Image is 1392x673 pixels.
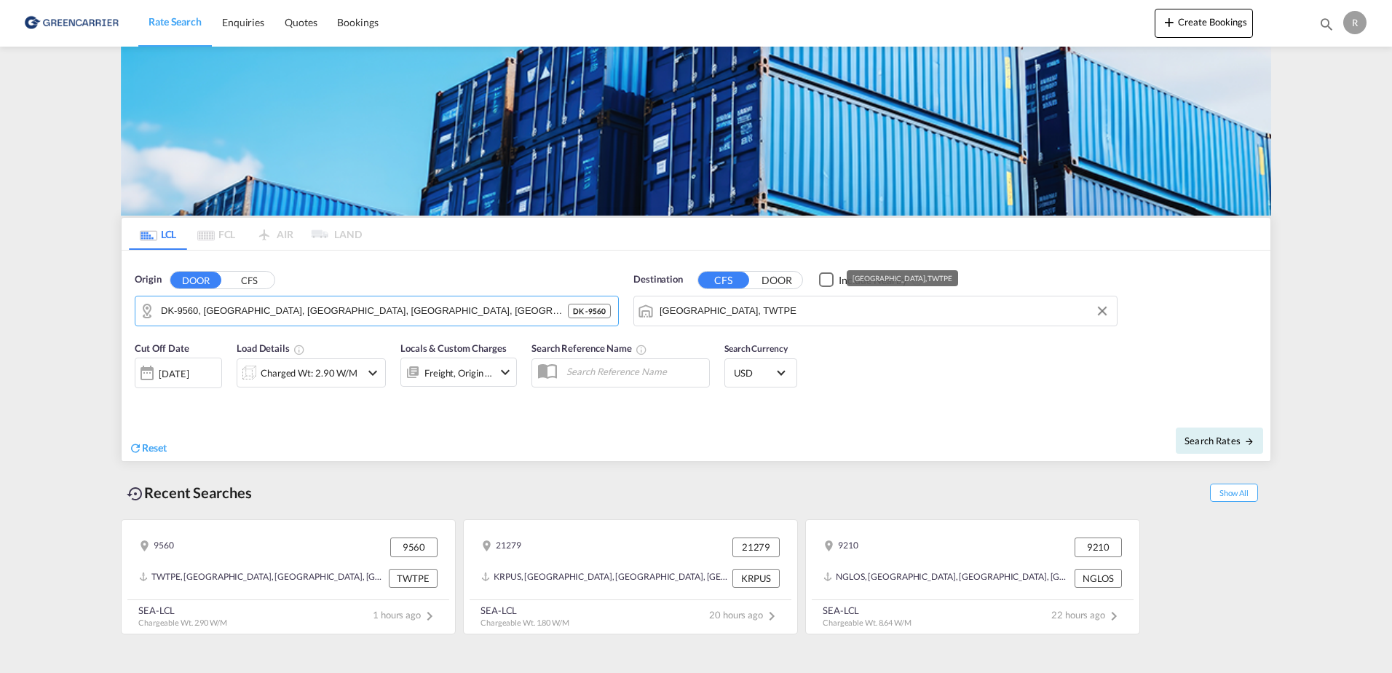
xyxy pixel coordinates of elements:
[823,618,911,627] span: Chargeable Wt. 8.64 W/M
[633,272,683,287] span: Destination
[660,300,1110,322] input: Search by Port
[823,604,911,617] div: SEA-LCL
[1210,484,1258,502] span: Show All
[734,366,775,379] span: USD
[853,270,952,286] div: [GEOGRAPHIC_DATA], TWTPE
[1185,435,1254,446] span: Search Rates
[22,7,120,39] img: b0b18ec08afe11efb1d4932555f5f09d.png
[823,569,1071,588] div: NGLOS, Lagos, Nigeria, Western Africa, Africa
[463,519,798,634] recent-search-card: 21279 21279KRPUS, [GEOGRAPHIC_DATA], [GEOGRAPHIC_DATA], [GEOGRAPHIC_DATA], [GEOGRAPHIC_DATA] & [G...
[364,364,381,382] md-icon: icon-chevron-down
[129,218,187,250] md-tab-item: LCL
[337,16,378,28] span: Bookings
[139,569,385,588] div: TWTPE, Taipei, Taiwan, Province of China, Greater China & Far East Asia, Asia Pacific
[634,296,1117,326] md-input-container: Taipei, TWTPE
[497,363,514,381] md-icon: icon-chevron-down
[135,387,146,406] md-datepicker: Select
[135,358,222,388] div: [DATE]
[129,218,362,250] md-pagination-wrapper: Use the left and right arrow keys to navigate between tabs
[400,358,517,387] div: Freight Origin Destinationicon-chevron-down
[1155,9,1253,38] button: icon-plus 400-fgCreate Bookings
[138,618,227,627] span: Chargeable Wt. 2.90 W/M
[129,441,142,454] md-icon: icon-refresh
[732,538,780,556] div: 21279
[237,342,305,354] span: Load Details
[138,604,227,617] div: SEA-LCL
[1051,609,1123,621] span: 22 hours ago
[222,16,264,28] span: Enquiries
[135,272,161,287] span: Origin
[389,569,438,588] div: TWTPE
[1075,569,1122,588] div: NGLOS
[724,343,788,354] span: Search Currency
[805,519,1140,634] recent-search-card: 9210 9210NGLOS, [GEOGRAPHIC_DATA], [GEOGRAPHIC_DATA], [GEOGRAPHIC_DATA], [GEOGRAPHIC_DATA] NGLOSS...
[122,251,1270,461] div: Origin DOOR CFS DK-9560, Ajstrup, Als, Als Odde, Astrup, Barsboel, Broendbj Hede, Buddum, Dalsgår...
[121,519,456,634] recent-search-card: 9560 9560TWTPE, [GEOGRAPHIC_DATA], [GEOGRAPHIC_DATA], [GEOGRAPHIC_DATA], [GEOGRAPHIC_DATA] & [GEO...
[1343,11,1367,34] div: R
[135,296,618,326] md-input-container: DK-9560, Ajstrup, Als, Als Odde, Astrup, Barsboel, Broendbj Hede, Buddum, Dalsgård Mark, Falslev-...
[709,609,780,621] span: 20 hours ago
[142,441,167,454] span: Reset
[285,16,317,28] span: Quotes
[1244,436,1254,446] md-icon: icon-arrow-right
[636,344,647,355] md-icon: Your search will be saved by the below given name
[1075,538,1122,556] div: 9210
[261,363,357,383] div: Charged Wt: 2.90 W/M
[400,342,507,354] span: Locals & Custom Charges
[139,538,174,556] div: 9560
[170,272,221,288] button: DOOR
[531,342,647,354] span: Search Reference Name
[1105,607,1123,625] md-icon: icon-chevron-right
[127,485,144,503] md-icon: icon-backup-restore
[763,607,780,625] md-icon: icon-chevron-right
[159,367,189,380] div: [DATE]
[698,272,749,288] button: CFS
[421,607,438,625] md-icon: icon-chevron-right
[149,15,202,28] span: Rate Search
[1318,16,1334,32] md-icon: icon-magnify
[481,538,521,556] div: 21279
[237,358,386,387] div: Charged Wt: 2.90 W/Micon-chevron-down
[481,604,569,617] div: SEA-LCL
[135,342,189,354] span: Cut Off Date
[751,272,802,288] button: DOOR
[1318,16,1334,38] div: icon-magnify
[1091,300,1113,322] button: Clear Input
[819,272,907,288] md-checkbox: Checkbox No Ink
[373,609,438,621] span: 1 hours ago
[573,306,606,316] span: DK - 9560
[390,538,438,556] div: 9560
[121,47,1271,216] img: GreenCarrierFCL_LCL.png
[481,618,569,627] span: Chargeable Wt. 1.80 W/M
[293,344,305,355] md-icon: Chargeable Weight
[424,363,493,383] div: Freight Origin Destination
[129,441,167,457] div: icon-refreshReset
[732,569,780,588] div: KRPUS
[823,538,858,556] div: 9210
[839,273,907,288] div: Include Nearby
[559,361,709,382] input: Search Reference Name
[481,569,729,588] div: KRPUS, Busan, Korea, Republic of, Greater China & Far East Asia, Asia Pacific
[1176,428,1263,454] button: Search Ratesicon-arrow-right
[224,272,274,288] button: CFS
[121,476,258,509] div: Recent Searches
[732,362,789,383] md-select: Select Currency: $ USDUnited States Dollar
[1160,13,1178,31] md-icon: icon-plus 400-fg
[161,300,568,322] input: Search by Door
